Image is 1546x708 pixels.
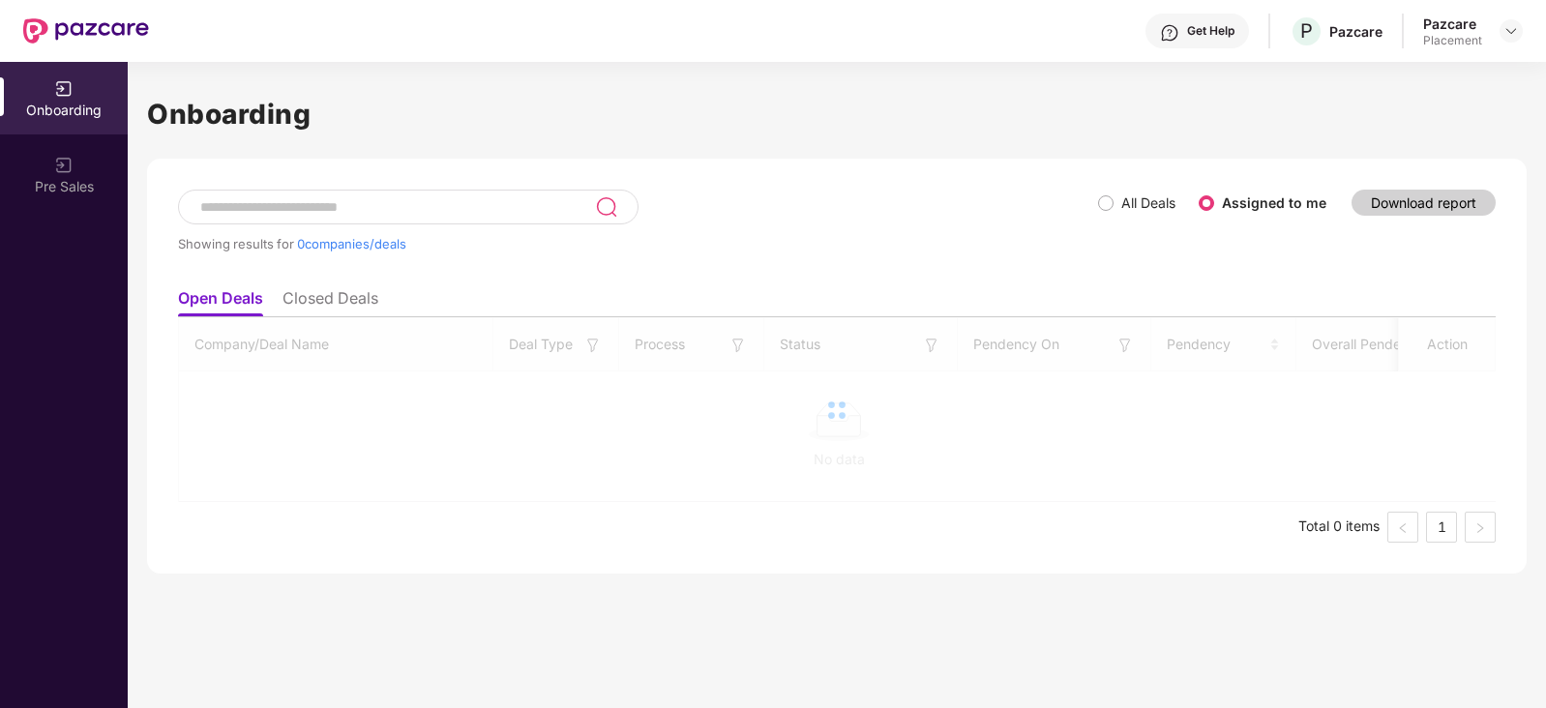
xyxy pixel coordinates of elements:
li: Total 0 items [1298,512,1380,543]
button: Download report [1352,190,1496,216]
img: svg+xml;base64,PHN2ZyB3aWR0aD0iMjAiIGhlaWdodD0iMjAiIHZpZXdCb3g9IjAgMCAyMCAyMCIgZmlsbD0ibm9uZSIgeG... [54,79,74,99]
span: left [1397,522,1409,534]
div: Pazcare [1423,15,1482,33]
li: Previous Page [1387,512,1418,543]
label: Assigned to me [1222,194,1326,211]
span: P [1300,19,1313,43]
label: All Deals [1121,194,1175,211]
span: right [1474,522,1486,534]
img: svg+xml;base64,PHN2ZyB3aWR0aD0iMjQiIGhlaWdodD0iMjUiIHZpZXdCb3g9IjAgMCAyNCAyNSIgZmlsbD0ibm9uZSIgeG... [595,195,617,219]
div: Get Help [1187,23,1234,39]
div: Showing results for [178,236,1098,251]
div: Placement [1423,33,1482,48]
img: svg+xml;base64,PHN2ZyBpZD0iSGVscC0zMngzMiIgeG1sbnM9Imh0dHA6Ly93d3cudzMub3JnLzIwMDAvc3ZnIiB3aWR0aD... [1160,23,1179,43]
img: svg+xml;base64,PHN2ZyBpZD0iRHJvcGRvd24tMzJ4MzIiIHhtbG5zPSJodHRwOi8vd3d3LnczLm9yZy8yMDAwL3N2ZyIgd2... [1503,23,1519,39]
button: left [1387,512,1418,543]
h1: Onboarding [147,93,1527,135]
a: 1 [1427,513,1456,542]
li: 1 [1426,512,1457,543]
button: right [1465,512,1496,543]
div: Pazcare [1329,22,1382,41]
img: svg+xml;base64,PHN2ZyB3aWR0aD0iMjAiIGhlaWdodD0iMjAiIHZpZXdCb3g9IjAgMCAyMCAyMCIgZmlsbD0ibm9uZSIgeG... [54,156,74,175]
li: Closed Deals [282,288,378,316]
img: New Pazcare Logo [23,18,149,44]
span: 0 companies/deals [297,236,406,251]
li: Next Page [1465,512,1496,543]
li: Open Deals [178,288,263,316]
